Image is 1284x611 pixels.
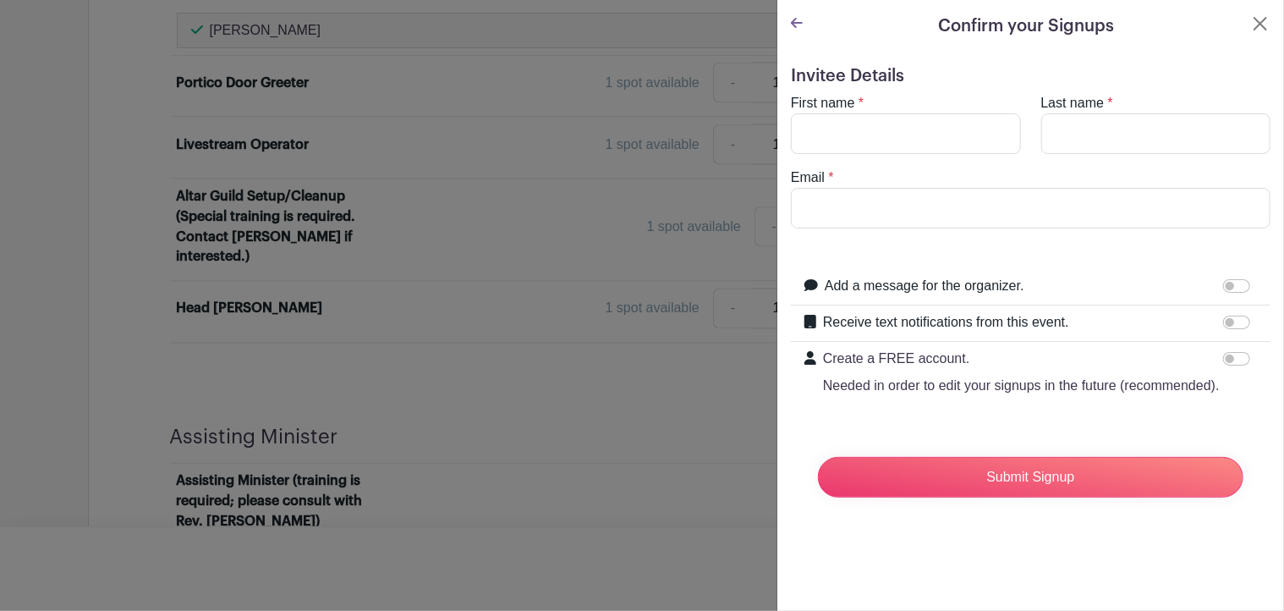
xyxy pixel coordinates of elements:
button: Close [1250,14,1270,34]
h5: Invitee Details [791,66,1270,86]
label: Receive text notifications from this event. [823,312,1069,333]
h5: Confirm your Signups [939,14,1115,39]
p: Needed in order to edit your signups in the future (recommended). [823,376,1220,396]
label: First name [791,93,855,113]
label: Add a message for the organizer. [825,276,1024,296]
label: Last name [1041,93,1105,113]
input: Submit Signup [818,457,1243,498]
label: Email [791,168,825,188]
p: Create a FREE account. [823,349,1220,369]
